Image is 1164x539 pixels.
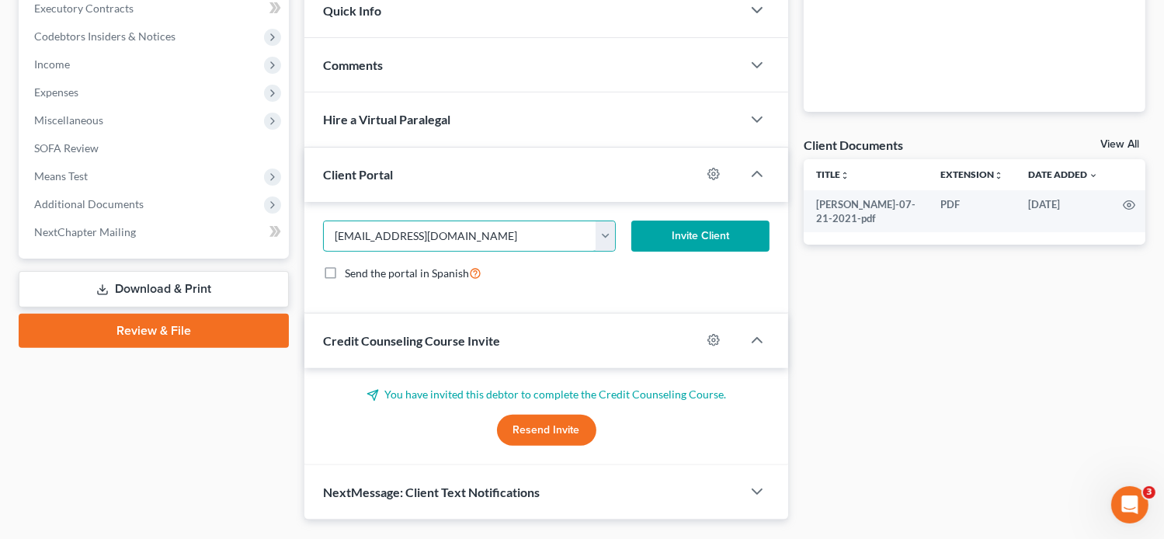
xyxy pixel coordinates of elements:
span: NextChapter Mailing [34,225,136,238]
span: Codebtors Insiders & Notices [34,30,175,43]
span: Send the portal in Spanish [345,266,469,280]
i: unfold_more [840,171,850,180]
p: You have invited this debtor to complete the Credit Counseling Course. [323,387,770,402]
span: Executory Contracts [34,2,134,15]
a: View All [1100,139,1139,150]
a: NextChapter Mailing [22,218,289,246]
a: Titleunfold_more [816,169,850,180]
span: Expenses [34,85,78,99]
span: Client Portal [323,167,393,182]
button: Resend Invite [497,415,596,446]
td: PDF [928,190,1016,233]
span: Additional Documents [34,197,144,210]
span: Comments [323,57,383,72]
span: Income [34,57,70,71]
i: unfold_more [994,171,1003,180]
iframe: Intercom live chat [1111,486,1148,523]
span: NextMessage: Client Text Notifications [323,485,540,499]
span: SOFA Review [34,141,99,155]
a: SOFA Review [22,134,289,162]
span: Credit Counseling Course Invite [323,333,500,348]
span: Quick Info [323,3,381,18]
span: 3 [1143,486,1155,499]
a: Review & File [19,314,289,348]
input: Enter email [324,221,597,251]
span: Miscellaneous [34,113,103,127]
a: Extensionunfold_more [940,169,1003,180]
span: Hire a Virtual Paralegal [323,112,450,127]
span: Means Test [34,169,88,183]
a: Date Added expand_more [1028,169,1098,180]
i: expand_more [1089,171,1098,180]
td: [PERSON_NAME]-07-21-2021-pdf [804,190,928,233]
button: Invite Client [631,221,770,252]
td: [DATE] [1016,190,1110,233]
div: Client Documents [804,137,903,153]
a: Download & Print [19,271,289,308]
